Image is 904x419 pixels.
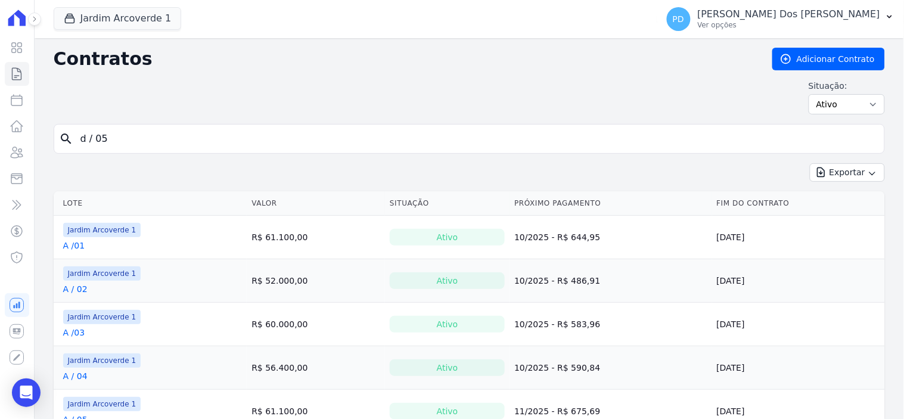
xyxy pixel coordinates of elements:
div: Ativo [390,229,505,246]
a: 10/2025 - R$ 486,91 [514,276,600,285]
td: [DATE] [712,303,885,346]
span: Jardim Arcoverde 1 [63,310,141,324]
button: Jardim Arcoverde 1 [54,7,182,30]
span: Jardim Arcoverde 1 [63,397,141,411]
a: 10/2025 - R$ 583,96 [514,319,600,329]
td: [DATE] [712,216,885,259]
p: Ver opções [698,20,880,30]
span: PD [673,15,684,23]
td: R$ 61.100,00 [247,216,385,259]
a: A / 02 [63,283,88,295]
button: PD [PERSON_NAME] Dos [PERSON_NAME] Ver opções [657,2,904,36]
span: Jardim Arcoverde 1 [63,353,141,368]
h2: Contratos [54,48,753,70]
td: R$ 60.000,00 [247,303,385,346]
th: Situação [385,191,510,216]
div: Ativo [390,272,505,289]
span: Jardim Arcoverde 1 [63,223,141,237]
th: Fim do Contrato [712,191,885,216]
a: 10/2025 - R$ 590,84 [514,363,600,373]
a: A /03 [63,327,85,339]
a: Adicionar Contrato [772,48,885,70]
i: search [59,132,73,146]
div: Ativo [390,359,505,376]
td: [DATE] [712,346,885,390]
th: Próximo Pagamento [510,191,712,216]
a: A / 04 [63,370,88,382]
input: Buscar por nome do lote [73,127,880,151]
a: 11/2025 - R$ 675,69 [514,406,600,416]
div: Ativo [390,316,505,333]
span: Jardim Arcoverde 1 [63,266,141,281]
button: Exportar [810,163,885,182]
p: [PERSON_NAME] Dos [PERSON_NAME] [698,8,880,20]
label: Situação: [809,80,885,92]
td: R$ 56.400,00 [247,346,385,390]
div: Open Intercom Messenger [12,378,41,407]
a: 10/2025 - R$ 644,95 [514,232,600,242]
a: A /01 [63,240,85,252]
th: Lote [54,191,247,216]
th: Valor [247,191,385,216]
td: R$ 52.000,00 [247,259,385,303]
td: [DATE] [712,259,885,303]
